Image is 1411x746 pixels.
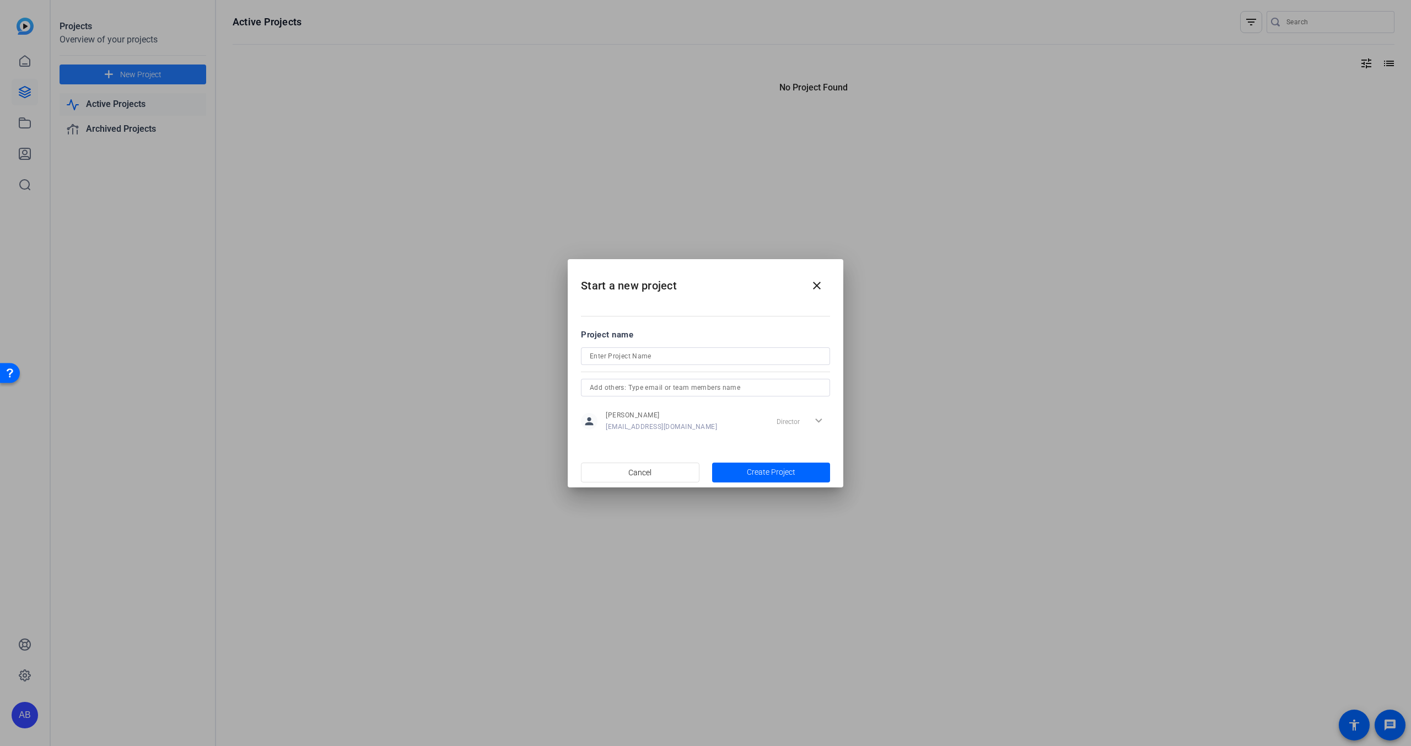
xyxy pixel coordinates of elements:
[747,466,795,478] span: Create Project
[590,350,821,363] input: Enter Project Name
[568,259,843,304] h2: Start a new project
[606,411,717,420] span: [PERSON_NAME]
[581,463,699,482] button: Cancel
[606,422,717,431] span: [EMAIL_ADDRESS][DOMAIN_NAME]
[628,462,651,483] span: Cancel
[581,329,830,341] div: Project name
[581,413,597,430] mat-icon: person
[712,463,831,482] button: Create Project
[810,279,823,292] mat-icon: close
[590,381,821,394] input: Add others: Type email or team members name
